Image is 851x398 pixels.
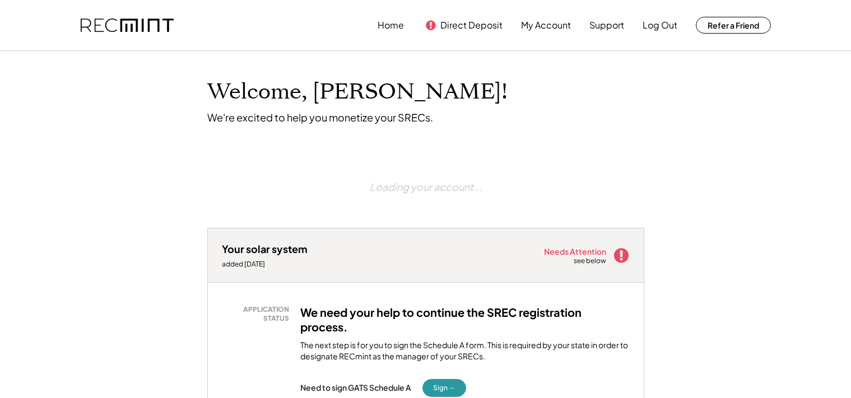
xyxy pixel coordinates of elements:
div: Loading your account... [370,152,482,222]
div: Needs Attention [544,247,607,255]
div: APPLICATION STATUS [227,305,289,322]
h1: Welcome, [PERSON_NAME]! [207,79,508,105]
div: We're excited to help you monetize your SRECs. [207,111,433,124]
button: Refer a Friend [696,17,771,34]
div: Need to sign GATS Schedule A [300,382,411,392]
div: see below [574,256,607,266]
button: Direct Deposit [440,14,503,36]
button: Home [378,14,404,36]
img: recmint-logotype%403x.png [81,18,174,32]
button: My Account [521,14,571,36]
div: The next step is for you to sign the Schedule A form. This is required by your state in order to ... [300,340,630,362]
button: Support [589,14,624,36]
button: Sign → [422,379,466,397]
div: Your solar system [222,242,308,255]
h3: We need your help to continue the SREC registration process. [300,305,630,334]
button: Log Out [643,14,677,36]
div: added [DATE] [222,260,334,269]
